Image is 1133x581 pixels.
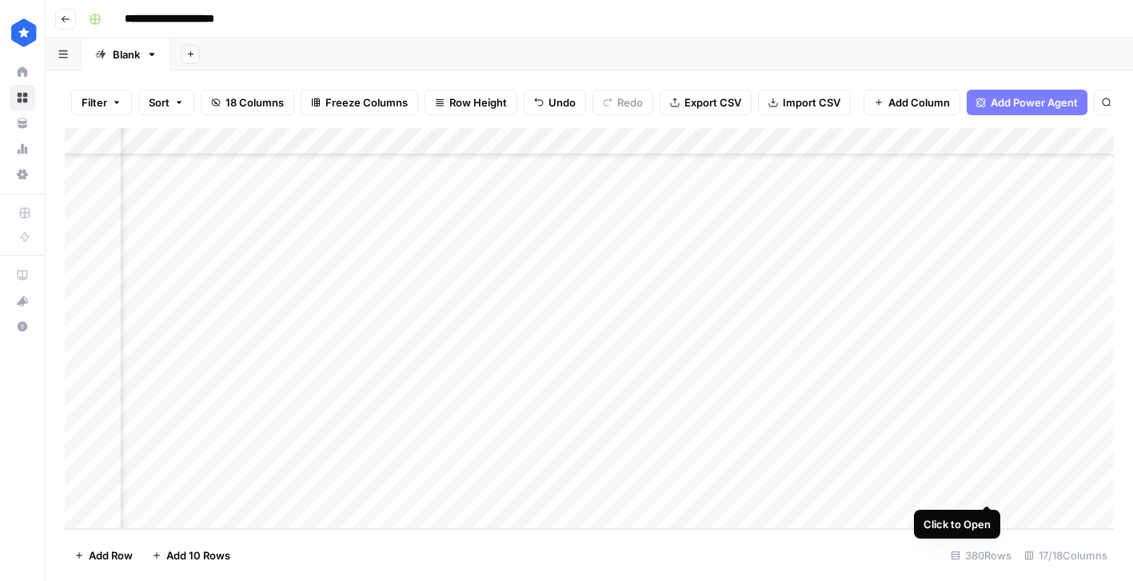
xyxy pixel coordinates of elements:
[10,314,35,339] button: Help + Support
[138,90,194,115] button: Sort
[325,94,408,110] span: Freeze Columns
[1018,543,1114,568] div: 17/18 Columns
[10,110,35,136] a: Your Data
[10,136,35,162] a: Usage
[864,90,960,115] button: Add Column
[783,94,840,110] span: Import CSV
[82,38,171,70] a: Blank
[425,90,517,115] button: Row Height
[684,94,741,110] span: Export CSV
[991,94,1078,110] span: Add Power Agent
[10,59,35,85] a: Home
[524,90,586,115] button: Undo
[82,94,107,110] span: Filter
[967,90,1087,115] button: Add Power Agent
[166,547,230,563] span: Add 10 Rows
[149,94,170,110] span: Sort
[944,543,1018,568] div: 380 Rows
[10,289,34,313] div: What's new?
[10,162,35,187] a: Settings
[225,94,284,110] span: 18 Columns
[201,90,294,115] button: 18 Columns
[10,13,35,53] button: Workspace: ConsumerAffairs
[449,94,507,110] span: Row Height
[924,516,991,532] div: Click to Open
[617,94,643,110] span: Redo
[660,90,752,115] button: Export CSV
[10,262,35,288] a: AirOps Academy
[113,46,140,62] div: Blank
[592,90,653,115] button: Redo
[89,547,133,563] span: Add Row
[888,94,950,110] span: Add Column
[71,90,132,115] button: Filter
[301,90,418,115] button: Freeze Columns
[142,543,240,568] button: Add 10 Rows
[10,288,35,314] button: What's new?
[10,18,38,47] img: ConsumerAffairs Logo
[65,543,142,568] button: Add Row
[10,85,35,110] a: Browse
[549,94,576,110] span: Undo
[758,90,851,115] button: Import CSV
